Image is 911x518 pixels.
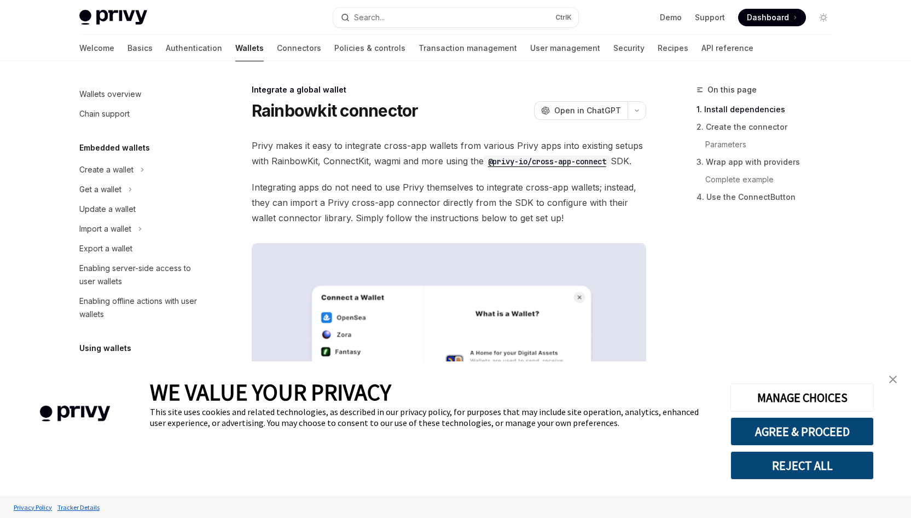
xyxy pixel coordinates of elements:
[71,104,211,124] a: Chain support
[277,35,321,61] a: Connectors
[697,171,841,188] a: Complete example
[79,141,150,154] h5: Embedded wallets
[150,378,391,406] span: WE VALUE YOUR PRIVACY
[658,35,688,61] a: Recipes
[554,105,621,116] span: Open in ChatGPT
[882,369,904,390] a: close banner
[79,163,134,176] div: Create a wallet
[71,291,211,324] a: Enabling offline actions with user wallets
[79,35,114,61] a: Welcome
[55,498,102,517] a: Tracker Details
[71,180,211,199] button: Toggle Get a wallet section
[79,262,204,288] div: Enabling server-side access to user wallets
[889,376,897,383] img: close banner
[613,35,645,61] a: Security
[738,9,806,26] a: Dashboard
[419,35,517,61] a: Transaction management
[334,35,405,61] a: Policies & controls
[660,12,682,23] a: Demo
[252,84,646,95] div: Integrate a global wallet
[730,417,874,446] button: AGREE & PROCEED
[252,180,646,226] span: Integrating apps do not need to use Privy themselves to integrate cross-app wallets; instead, the...
[484,156,611,166] a: @privy-io/cross-app-connect
[79,342,131,355] h5: Using wallets
[166,35,222,61] a: Authentication
[697,118,841,136] a: 2. Create the connector
[695,12,725,23] a: Support
[71,360,211,380] button: Toggle Ethereum section
[79,183,121,196] div: Get a wallet
[530,35,600,61] a: User management
[16,390,134,438] img: company logo
[11,498,55,517] a: Privacy Policy
[79,107,130,120] div: Chain support
[354,11,385,24] div: Search...
[235,35,264,61] a: Wallets
[730,383,874,412] button: MANAGE CHOICES
[333,8,578,27] button: Open search
[252,101,419,120] h1: Rainbowkit connector
[534,101,628,120] button: Open in ChatGPT
[79,88,141,101] div: Wallets overview
[79,10,147,25] img: light logo
[71,160,211,180] button: Toggle Create a wallet section
[484,156,611,168] code: @privy-io/cross-app-connect
[697,153,841,171] a: 3. Wrap app with providers
[697,101,841,118] a: 1. Install dependencies
[71,219,211,239] button: Toggle Import a wallet section
[79,203,136,216] div: Update a wallet
[555,13,572,22] span: Ctrl K
[71,84,211,104] a: Wallets overview
[697,188,841,206] a: 4. Use the ConnectButton
[730,451,874,480] button: REJECT ALL
[79,295,204,321] div: Enabling offline actions with user wallets
[127,35,153,61] a: Basics
[747,12,789,23] span: Dashboard
[707,83,757,96] span: On this page
[701,35,753,61] a: API reference
[815,9,832,26] button: Toggle dark mode
[252,138,646,169] span: Privy makes it easy to integrate cross-app wallets from various Privy apps into existing setups w...
[71,199,211,219] a: Update a wallet
[79,222,131,235] div: Import a wallet
[71,258,211,291] a: Enabling server-side access to user wallets
[150,406,714,428] div: This site uses cookies and related technologies, as described in our privacy policy, for purposes...
[697,136,841,153] a: Parameters
[79,242,132,255] div: Export a wallet
[71,239,211,258] a: Export a wallet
